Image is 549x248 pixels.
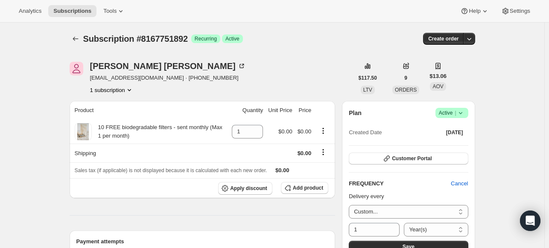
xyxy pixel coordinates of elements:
[455,5,494,17] button: Help
[349,153,468,164] button: Customer Portal
[510,8,530,14] span: Settings
[229,101,266,120] th: Quantity
[432,84,443,89] span: AOV
[439,109,465,117] span: Active
[429,72,447,81] span: $13.06
[446,177,473,190] button: Cancel
[455,110,456,116] span: |
[53,8,91,14] span: Subscriptions
[349,128,382,137] span: Created Date
[70,101,230,120] th: Product
[395,87,417,93] span: ORDERS
[103,8,117,14] span: Tools
[363,87,372,93] span: LTV
[278,128,292,135] span: $0.00
[70,62,83,75] span: Olivia Thompson
[218,182,272,195] button: Apply discount
[392,155,432,162] span: Customer Portal
[446,129,463,136] span: [DATE]
[70,144,230,162] th: Shipping
[90,62,246,70] div: [PERSON_NAME] [PERSON_NAME]
[225,35,239,42] span: Active
[195,35,217,42] span: Recurring
[316,147,330,157] button: Shipping actions
[353,72,382,84] button: $117.50
[275,167,289,173] span: $0.00
[404,75,407,81] span: 9
[90,86,134,94] button: Product actions
[441,127,468,138] button: [DATE]
[451,179,468,188] span: Cancel
[83,34,188,43] span: Subscription #8167751892
[298,128,312,135] span: $0.00
[48,5,96,17] button: Subscriptions
[90,74,246,82] span: [EMAIL_ADDRESS][DOMAIN_NAME] · [PHONE_NUMBER]
[469,8,480,14] span: Help
[266,101,295,120] th: Unit Price
[349,109,362,117] h2: Plan
[349,179,451,188] h2: FREQUENCY
[428,35,458,42] span: Create order
[316,126,330,136] button: Product actions
[76,237,329,246] h2: Payment attempts
[70,33,82,45] button: Subscriptions
[14,5,47,17] button: Analytics
[281,182,328,194] button: Add product
[359,75,377,81] span: $117.50
[298,150,312,156] span: $0.00
[293,185,323,191] span: Add product
[423,33,464,45] button: Create order
[19,8,41,14] span: Analytics
[349,192,468,201] p: Delivery every
[520,211,540,231] div: Open Intercom Messenger
[75,167,267,173] span: Sales tax (if applicable) is not displayed because it is calculated with each new order.
[496,5,535,17] button: Settings
[230,185,267,192] span: Apply discount
[295,101,314,120] th: Price
[399,72,412,84] button: 9
[92,123,227,140] div: 10 FREE biodegradable filters - sent monthly (Max 1 per month)
[98,5,130,17] button: Tools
